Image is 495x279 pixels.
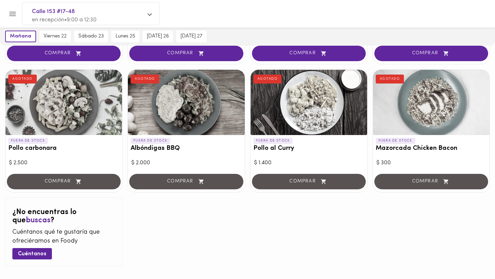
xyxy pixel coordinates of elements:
[251,70,367,135] div: Pollo al Curry
[5,70,122,135] div: Pollo carbonara
[12,228,115,246] p: Cuéntanos qué te gustaría que ofreciéramos en Foody
[131,159,241,167] div: $ 2.000
[26,216,51,224] span: buscas
[44,33,67,40] span: viernes 22
[8,145,119,152] h3: Pollo carbonara
[131,75,159,83] div: AGOTADO
[8,138,48,144] p: FUERA DE STOCK
[74,31,108,42] button: sábado 23
[15,51,112,56] span: COMPRAR
[32,7,143,16] span: Calle 153 #17-48
[383,51,480,56] span: COMPRAR
[40,31,71,42] button: viernes 22
[128,70,244,135] div: Albóndigas BBQ
[8,75,37,83] div: AGOTADO
[115,33,135,40] span: lunes 25
[9,159,119,167] div: $ 2.500
[4,5,21,22] button: Menu
[261,51,357,56] span: COMPRAR
[78,33,104,40] span: sábado 23
[143,31,173,42] button: [DATE] 26
[253,75,282,83] div: AGOTADO
[10,33,31,40] span: mañana
[373,70,489,135] div: Mazorcada Chicken Bacon
[376,159,486,167] div: $ 300
[376,138,415,144] p: FUERA DE STOCK
[131,138,170,144] p: FUERA DE STOCK
[253,138,293,144] p: FUERA DE STOCK
[12,248,52,259] button: Cuéntanos
[374,46,488,61] button: COMPRAR
[138,51,234,56] span: COMPRAR
[7,46,121,61] button: COMPRAR
[254,159,364,167] div: $ 1.400
[176,31,207,42] button: [DATE] 27
[376,75,404,83] div: AGOTADO
[5,31,36,42] button: mañana
[376,145,487,152] h3: Mazorcada Chicken Bacon
[455,239,488,272] iframe: Messagebird Livechat Widget
[12,208,115,225] h2: ¿No encuentras lo que ?
[129,46,243,61] button: COMPRAR
[131,145,242,152] h3: Albóndigas BBQ
[180,33,202,40] span: [DATE] 27
[253,145,364,152] h3: Pollo al Curry
[252,46,366,61] button: COMPRAR
[18,251,46,257] span: Cuéntanos
[147,33,169,40] span: [DATE] 26
[32,17,97,23] span: en recepción • 9:00 a 12:30
[111,31,139,42] button: lunes 25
